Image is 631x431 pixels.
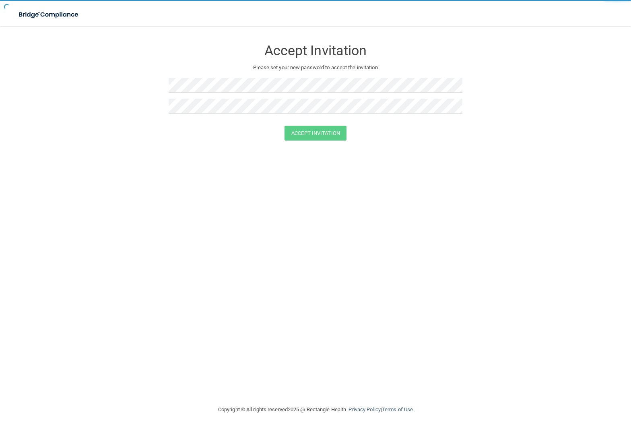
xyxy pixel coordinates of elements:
[382,406,413,412] a: Terms of Use
[285,126,346,141] button: Accept Invitation
[348,406,380,412] a: Privacy Policy
[169,43,462,58] h3: Accept Invitation
[169,397,462,423] div: Copyright © All rights reserved 2025 @ Rectangle Health | |
[12,6,86,23] img: bridge_compliance_login_screen.278c3ca4.svg
[175,63,456,73] p: Please set your new password to accept the invitation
